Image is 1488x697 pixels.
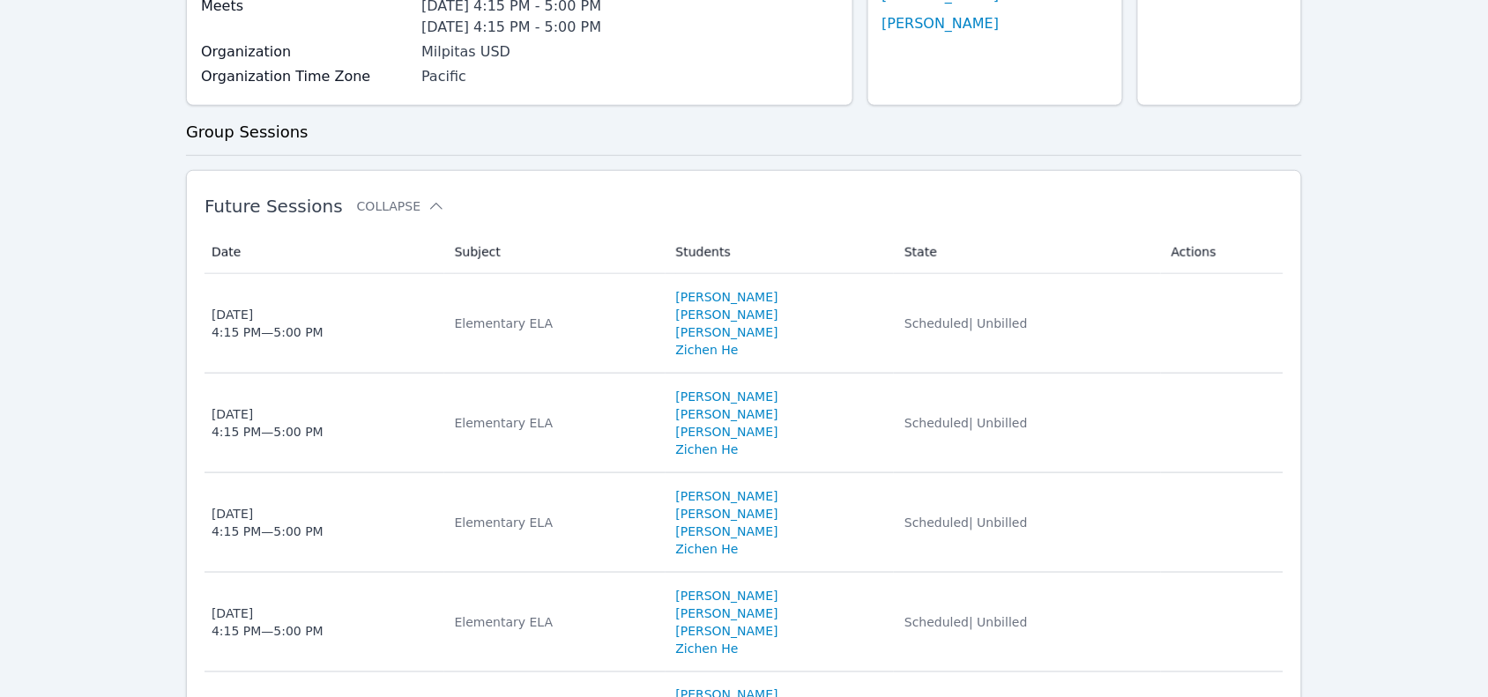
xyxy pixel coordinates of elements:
th: Actions [1161,231,1283,274]
tr: [DATE]4:15 PM—5:00 PMElementary ELA[PERSON_NAME][PERSON_NAME][PERSON_NAME]Zichen HeScheduled| Unb... [205,473,1283,573]
a: [PERSON_NAME] [676,306,778,323]
span: Scheduled | Unbilled [904,515,1028,530]
a: [PERSON_NAME] [676,288,778,306]
div: Elementary ELA [455,315,655,332]
button: Collapse [357,197,445,215]
a: Zichen He [676,341,739,359]
a: Zichen He [676,640,739,657]
a: [PERSON_NAME] [676,388,778,405]
div: Elementary ELA [455,613,655,631]
div: Pacific [421,66,837,87]
a: [PERSON_NAME] [676,604,778,622]
tr: [DATE]4:15 PM—5:00 PMElementary ELA[PERSON_NAME][PERSON_NAME][PERSON_NAME]Zichen HeScheduled| Unb... [205,573,1283,672]
span: Future Sessions [205,196,343,217]
a: [PERSON_NAME] [676,622,778,640]
a: [PERSON_NAME] [676,487,778,505]
label: Organization Time Zone [201,66,411,87]
div: Elementary ELA [455,414,655,432]
div: [DATE] 4:15 PM — 5:00 PM [212,405,324,441]
div: [DATE] 4:15 PM — 5:00 PM [212,306,324,341]
a: [PERSON_NAME] [676,587,778,604]
h3: Group Sessions [186,120,1302,145]
label: Organization [201,41,411,63]
div: [DATE] 4:15 PM — 5:00 PM [212,604,324,640]
th: Students [666,231,895,274]
li: [DATE] 4:15 PM - 5:00 PM [421,17,837,38]
a: Zichen He [676,441,739,458]
div: [DATE] 4:15 PM — 5:00 PM [212,505,324,540]
a: Zichen He [676,540,739,558]
span: Scheduled | Unbilled [904,615,1028,629]
a: [PERSON_NAME] [676,323,778,341]
a: [PERSON_NAME] [676,505,778,523]
tr: [DATE]4:15 PM—5:00 PMElementary ELA[PERSON_NAME][PERSON_NAME][PERSON_NAME]Zichen HeScheduled| Unb... [205,274,1283,374]
span: Scheduled | Unbilled [904,416,1028,430]
span: Scheduled | Unbilled [904,316,1028,330]
tr: [DATE]4:15 PM—5:00 PMElementary ELA[PERSON_NAME][PERSON_NAME][PERSON_NAME]Zichen HeScheduled| Unb... [205,374,1283,473]
a: [PERSON_NAME] [676,405,778,423]
th: State [894,231,1161,274]
th: Subject [444,231,666,274]
a: [PERSON_NAME] [676,423,778,441]
div: Elementary ELA [455,514,655,531]
a: [PERSON_NAME] [676,523,778,540]
th: Date [205,231,444,274]
div: Milpitas USD [421,41,837,63]
a: [PERSON_NAME] [882,13,1000,34]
